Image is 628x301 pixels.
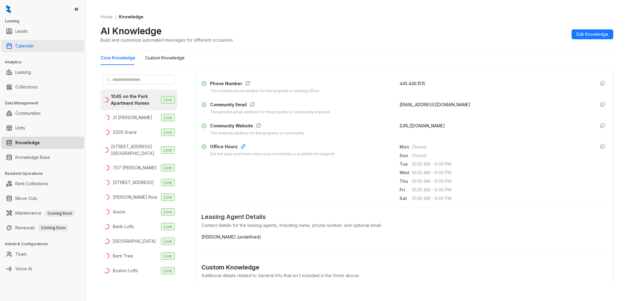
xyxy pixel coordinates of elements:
[400,161,412,167] span: Tue
[15,263,32,275] a: Voice AI
[111,93,159,107] div: 1045 on the Park Apartment Homes
[101,25,162,37] h2: AI Knowledge
[201,234,608,240] span: [PERSON_NAME] (undefined)
[1,178,84,190] li: Rent Collections
[161,164,175,171] span: Live
[161,146,175,154] span: Live
[15,192,37,205] a: Move Outs
[101,55,135,61] div: Core Knowledge
[1,263,84,275] li: Voice AI
[400,123,445,128] span: [URL][DOMAIN_NAME]
[113,179,154,186] div: [STREET_ADDRESS]
[210,88,320,94] div: The contact phone number for the property or leasing office.
[161,179,175,186] span: Live
[113,114,152,121] div: 21 [PERSON_NAME]
[1,66,84,78] li: Leasing
[45,210,75,217] span: Coming Soon
[15,66,31,78] a: Leasing
[15,25,28,37] a: Leads
[113,253,133,259] div: Bent Tree
[15,248,27,260] a: Team
[412,161,590,167] span: 10:00 AM - 6:00 PM
[210,130,304,136] div: The website address for the property or community.
[15,107,41,119] a: Communities
[15,222,68,234] a: RenewalsComing Soon
[15,40,34,52] a: Calendar
[1,40,84,52] li: Calendar
[5,241,86,247] h3: Admin & Configurations
[412,195,590,202] span: 10:00 AM - 6:00 PM
[400,152,412,159] span: Sun
[576,31,608,38] span: Edit Knowledge
[113,209,125,215] div: Axiom
[1,222,84,234] li: Renewals
[99,13,114,20] a: Home
[113,238,156,245] div: [GEOGRAPHIC_DATA]
[201,272,608,279] div: Additional details related to General Info that isn't included in the forms above.
[161,267,175,274] span: Live
[210,122,304,130] div: Community Website
[161,223,175,230] span: Live
[113,194,157,201] div: [PERSON_NAME] Row
[15,137,40,149] a: Knowledge
[412,178,590,185] span: 10:00 AM - 6:00 PM
[400,178,412,185] span: Thu
[113,164,157,171] div: 707 [PERSON_NAME]
[161,238,175,245] span: Live
[412,169,590,176] span: 10:00 AM - 6:00 PM
[400,186,412,193] span: Fri
[1,207,84,219] li: Maintenance
[5,18,86,24] h3: Leasing
[107,77,111,82] span: search
[400,81,425,86] span: 445.446.1515
[201,222,608,229] div: Contact details for the leasing agents, including name, phone number, and optional email.
[412,186,590,193] span: 10:00 AM - 6:00 PM
[1,122,84,134] li: Units
[1,25,84,37] li: Leads
[572,29,613,39] button: Edit Knowledge
[210,80,320,88] div: Phone Number
[1,107,84,119] li: Communities
[101,37,234,43] div: Build and customize automated messages for different occasions.
[5,59,86,65] h3: Analytics
[161,96,175,103] span: Live
[15,122,25,134] a: Units
[1,81,84,93] li: Collections
[161,194,175,201] span: Live
[1,151,84,164] li: Knowledge Base
[400,144,412,150] span: Mon
[113,129,137,136] div: 2200 Grace
[145,55,185,61] div: Custom Knowledge
[115,13,117,20] li: /
[201,212,608,222] span: Leasing Agent Details
[6,5,11,13] img: logo
[111,143,159,157] div: [STREET_ADDRESS][GEOGRAPHIC_DATA]
[5,100,86,106] h3: Data Management
[113,267,138,274] div: Boston Lofts
[161,208,175,216] span: Live
[400,169,412,176] span: Wed
[15,151,50,164] a: Knowledge Base
[5,171,86,176] h3: Resident Operations
[161,129,175,136] span: Live
[161,252,175,260] span: Live
[1,192,84,205] li: Move Outs
[119,14,144,19] span: Knowledge
[1,137,84,149] li: Knowledge
[113,223,134,230] div: Bank Lofts
[412,152,590,159] span: Closed
[400,102,470,107] span: [EMAIL_ADDRESS][DOMAIN_NAME]
[210,109,331,115] div: The general email address for the property or community inquiries.
[210,143,334,151] div: Office Hours
[201,263,608,272] div: Custom Knowledge
[400,195,412,202] span: Sat
[1,248,84,260] li: Team
[412,144,590,150] span: Closed
[210,101,331,109] div: Community Email
[161,114,175,121] span: Live
[39,224,68,231] span: Coming Soon
[210,151,334,157] div: Set the days and times when your community is available for support
[15,178,48,190] a: Rent Collections
[15,81,38,93] a: Collections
